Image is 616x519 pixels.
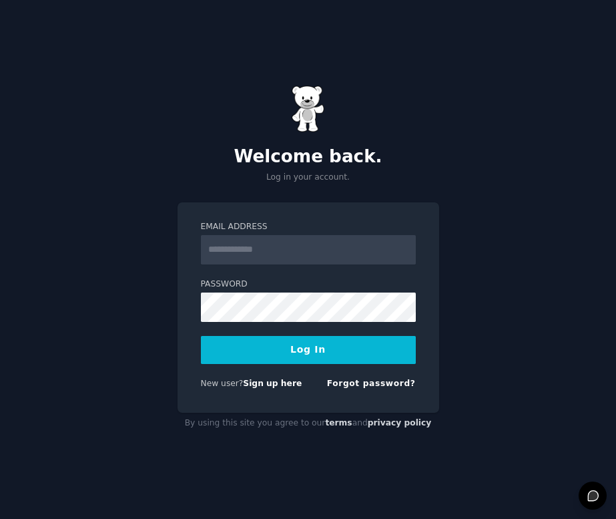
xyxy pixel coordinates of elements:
label: Email Address [201,221,416,233]
a: Sign up here [243,379,302,388]
a: terms [325,418,352,427]
div: By using this site you agree to our and [178,413,439,434]
label: Password [201,279,416,291]
a: privacy policy [368,418,432,427]
p: Log in your account. [178,172,439,184]
span: New user? [201,379,244,388]
h2: Welcome back. [178,146,439,168]
button: Log In [201,336,416,364]
a: Forgot password? [327,379,416,388]
img: Gummy Bear [292,85,325,132]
